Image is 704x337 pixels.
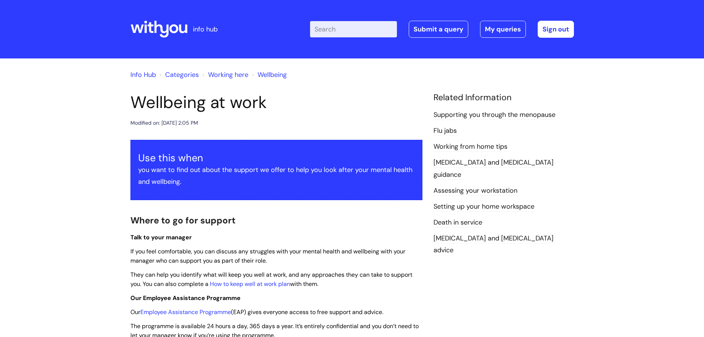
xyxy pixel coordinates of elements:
a: My queries [480,21,526,38]
a: How to keep well at work plan [210,280,290,288]
input: Search [310,21,397,37]
a: Submit a query [409,21,468,38]
span: If you feel comfortable, you can discuss any struggles with your mental health and wellbeing with... [130,247,405,264]
a: Wellbeing [258,70,287,79]
a: Working from home tips [433,142,507,152]
a: [MEDICAL_DATA] and [MEDICAL_DATA] guidance [433,158,554,179]
a: [MEDICAL_DATA] and [MEDICAL_DATA] advice [433,234,554,255]
div: | - [310,21,574,38]
span: Where to go for support [130,215,235,226]
a: Working here [208,70,248,79]
span: Our (EAP) gives everyone access to free support and advice. [130,308,383,316]
span: Talk to your manager [130,233,192,241]
div: Modified on: [DATE] 2:05 PM [130,118,198,128]
a: Death in service [433,218,482,228]
a: Setting up your home workspace [433,202,534,212]
span: Our Employee Assistance Programme [130,294,241,302]
h1: Wellbeing at work [130,92,422,112]
p: info hub [193,23,218,35]
h4: Related Information [433,92,574,103]
h3: Use this when [138,152,415,164]
a: Sign out [538,21,574,38]
li: Wellbeing [250,69,287,81]
a: Assessing your workstation [433,186,517,196]
a: Info Hub [130,70,156,79]
span: with them. [290,280,318,288]
a: Flu jabs [433,126,457,136]
li: Solution home [158,69,199,81]
li: Working here [201,69,248,81]
p: you want to find out about the support we offer to help you look after your mental health and wel... [138,164,415,188]
a: Supporting you through the menopause [433,110,555,120]
a: Employee Assistance Programme [140,308,231,316]
span: They can help you identify what will keep you well at work, and any approaches they can take to s... [130,271,412,288]
a: Categories [165,70,199,79]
